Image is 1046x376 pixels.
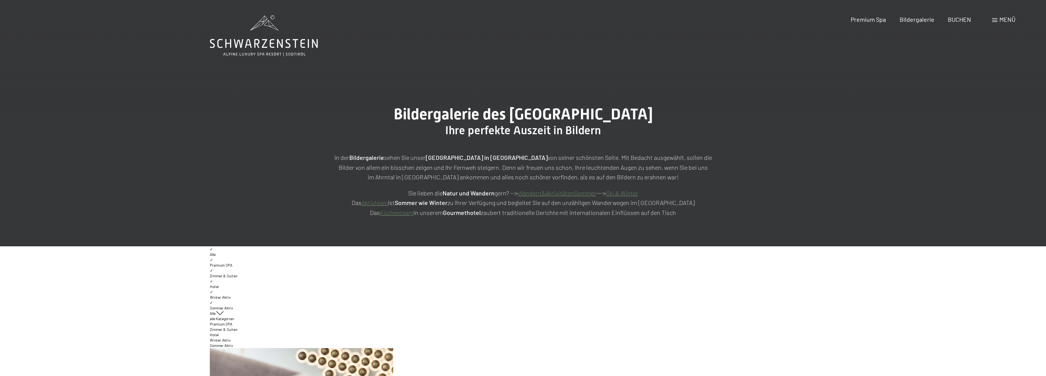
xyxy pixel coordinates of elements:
span: Premium SPA [210,263,232,267]
span: Zimmer & Suiten [210,327,237,332]
span: Menü [999,16,1015,23]
a: Küchenteam [380,209,414,216]
span: Alle [210,252,216,257]
span: Ihre perfekte Auszeit in Bildern [445,124,601,137]
span: Sommer Aktiv [210,343,233,348]
span: Winter Aktiv [210,338,231,342]
span: ✓ [210,268,213,273]
a: Bildergalerie [900,16,934,23]
strong: Sommer wie Winter [395,199,448,206]
strong: [GEOGRAPHIC_DATA] in [GEOGRAPHIC_DATA] [426,154,548,161]
span: ✓ [210,247,213,251]
span: Hotel [210,284,219,289]
a: Ski & Winter [606,189,638,197]
span: Winter Aktiv [210,295,231,299]
strong: Bildergalerie [349,154,384,161]
strong: Natur und Wandern [443,189,495,197]
span: ✓ [210,257,213,262]
span: Hotel [210,332,219,337]
strong: Gourmethotel [443,209,481,216]
p: In der sehen Sie unser von seiner schönsten Seite. Mit Bedacht ausgewählt, sollen die Bilder von ... [332,153,714,182]
span: Zimmer & Suiten [210,273,237,278]
a: BUCHEN [948,16,971,23]
span: ✓ [210,290,213,294]
span: ✓ [210,300,213,305]
span: Bildergalerie des [GEOGRAPHIC_DATA] [394,105,653,123]
span: alle Kategorien [210,316,234,321]
span: Alle [210,311,216,316]
span: Sommer Aktiv [210,306,233,310]
span: ✓ [210,279,213,283]
span: Premium SPA [210,322,232,326]
a: Wandern&AktivitätenSommer [518,189,596,197]
a: Aktivteam [362,199,388,206]
p: Sie lieben die gern? --> ---> Das ist zu Ihrer Verfügung und begleitet Sie auf den unzähligen Wan... [332,188,714,218]
a: Premium Spa [851,16,886,23]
